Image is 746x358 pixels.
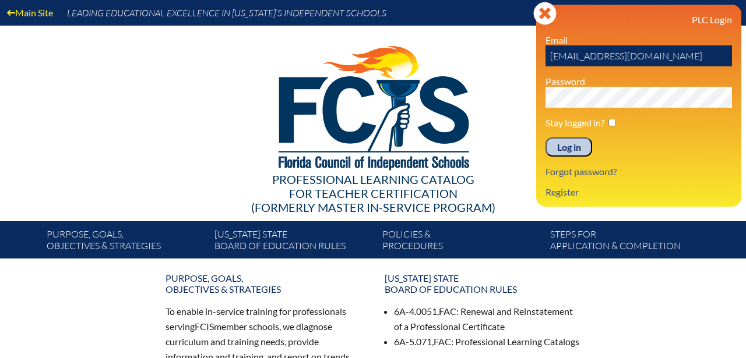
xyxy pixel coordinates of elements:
span: FAC [439,306,456,317]
svg: Close [533,2,557,25]
a: Purpose, goals,objectives & strategies [42,226,210,258]
a: Forgot password? [541,164,621,179]
a: Purpose, goals,objectives & strategies [159,268,368,299]
img: FCISlogo221.eps [253,26,494,185]
span: for Teacher Certification [289,186,458,200]
input: Log in [546,137,592,157]
a: Main Site [2,5,58,20]
span: FCIS [195,321,214,332]
h3: PLC Login [546,14,732,25]
li: 6A-5.071, : Professional Learning Catalogs [394,334,580,349]
span: FAC [434,336,451,347]
a: Policies &Procedures [378,226,546,258]
a: [US_STATE] StateBoard of Education rules [210,226,378,258]
label: Email [546,34,568,45]
a: Register [541,184,583,200]
li: 6A-4.0051, : Renewal and Reinstatement of a Professional Certificate [394,304,580,334]
a: Steps forapplication & completion [546,226,713,258]
label: Stay logged in? [546,117,604,128]
div: Professional Learning Catalog (formerly Master In-service Program) [37,172,709,214]
label: Password [546,76,585,87]
a: [US_STATE] StateBoard of Education rules [378,268,587,299]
